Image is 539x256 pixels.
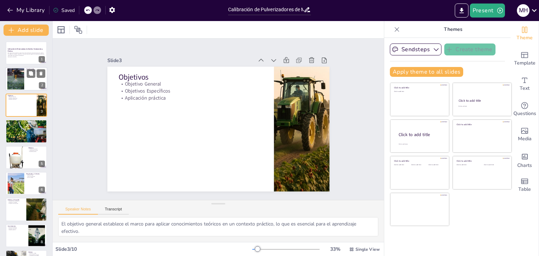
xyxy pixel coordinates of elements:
[28,251,45,253] p: Anexos
[26,174,45,176] p: Cálculos clave
[8,227,26,228] p: Éxito de la práctica
[5,5,48,16] button: My Library
[399,143,443,145] div: Click to add body
[6,146,47,169] div: 5
[518,186,531,193] span: Table
[457,160,507,162] div: Click to add title
[390,67,463,77] button: Apply theme to all slides
[5,67,47,91] div: 2
[28,148,45,150] p: Proceso controlado
[8,99,35,100] p: Aplicación práctica
[26,173,45,175] p: Resultados y Cálculos
[28,147,45,149] p: Métodos
[514,59,535,67] span: Template
[8,199,24,201] p: Análisis y Discusión
[8,201,24,202] p: Vitalidad de la calibración
[8,123,45,125] p: Equipos específicos
[394,86,444,89] div: Click to add title
[511,97,539,122] div: Get real-time input from your audience
[402,21,504,38] p: Themes
[39,213,45,219] div: 7
[26,73,45,74] p: Impacto ambiental
[327,246,344,252] div: 33 %
[26,176,45,177] p: Tasa de aplicación
[511,122,539,147] div: Add images, graphics, shapes or video
[39,161,45,167] div: 5
[28,252,45,254] p: Gráficos y tablas
[39,108,45,115] div: 3
[517,162,532,169] span: Charts
[8,56,45,58] p: Generated with [URL]
[390,43,441,55] button: Sendsteps
[459,99,505,103] div: Click to add title
[28,254,45,255] p: Documentación visual
[517,4,530,17] div: M H
[55,24,67,35] div: Layout
[28,150,45,151] p: Velocidad constante
[484,164,506,166] div: Click to add text
[428,164,444,166] div: Click to add text
[411,164,427,166] div: Click to add text
[26,68,45,70] p: Introducción
[55,246,252,252] div: Slide 3 / 10
[190,17,268,145] p: Objetivos Específicos
[8,202,24,203] p: Cobertura completa
[184,20,262,149] p: Aplicación práctica
[399,132,444,138] div: Click to add title
[39,56,45,62] div: 1
[196,13,274,142] p: Objetivo General
[455,4,468,18] button: Export to PowerPoint
[58,207,98,215] button: Speaker Notes
[26,177,45,178] p: Dosis correcta
[8,96,35,97] p: Objetivo General
[8,203,24,204] p: Precisión en la mezcla
[444,43,495,55] button: Create theme
[457,164,479,166] div: Click to add text
[4,25,49,36] button: Add slide
[74,26,82,34] span: Position
[8,95,35,97] p: Objetivos
[513,110,536,117] span: Questions
[39,82,45,89] div: 2
[6,224,47,247] div: 8
[518,135,532,143] span: Media
[394,164,410,166] div: Click to add text
[394,160,444,162] div: Click to add title
[58,217,378,236] textarea: El objetivo general establece el marco para aplicar conocimientos teóricos en un contexto práctic...
[8,125,45,126] p: Registro de datos
[39,187,45,193] div: 6
[53,7,75,14] div: Saved
[511,147,539,173] div: Add charts and graphs
[8,121,45,123] p: Materiales
[511,46,539,72] div: Add ready made slides
[39,239,45,245] div: 8
[26,71,45,73] p: Eficiencia en el uso de productos
[458,106,505,107] div: Click to add text
[37,69,45,78] button: Delete Slide
[394,91,444,93] div: Click to add text
[6,172,47,195] div: 6
[517,34,533,42] span: Theme
[8,48,43,52] strong: Calibración de Pulverizadores de Mochila: Fundamentos y Práctica
[511,72,539,97] div: Add text boxes
[98,207,129,215] button: Transcript
[520,85,530,92] span: Text
[8,52,45,56] p: Esta presentación aborda la importancia de la calibración de pulverizadores de mochila, sus objet...
[8,225,26,227] p: Conclusiones
[511,173,539,198] div: Add a table
[8,229,26,230] p: Impacto positivo
[6,41,47,65] div: 1
[6,120,47,143] div: 4
[6,94,47,117] div: 3
[6,198,47,221] div: 7
[28,151,45,152] p: Medición precisa
[470,4,505,18] button: Present
[39,135,45,141] div: 4
[26,70,45,71] p: Importancia de la calibración
[8,122,45,124] p: Materiales esenciales
[355,247,380,252] span: Single View
[517,4,530,18] button: M H
[511,21,539,46] div: Change the overall theme
[457,123,507,126] div: Click to add title
[8,228,26,229] p: Aplicación eficiente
